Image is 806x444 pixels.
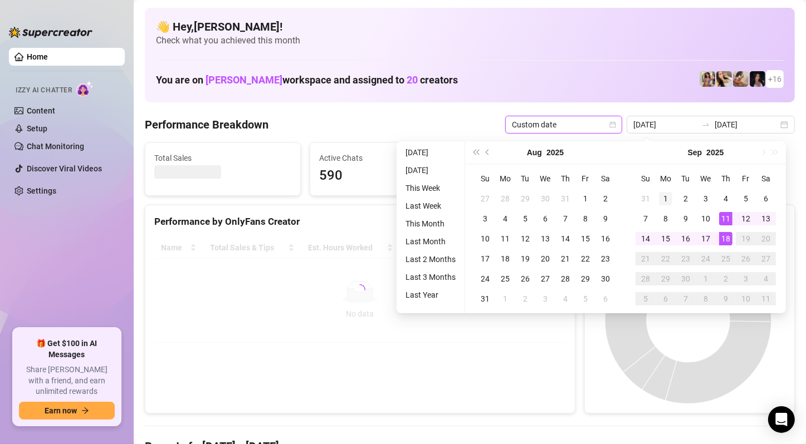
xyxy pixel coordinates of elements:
[679,212,692,225] div: 9
[515,189,535,209] td: 2025-07-29
[19,402,115,420] button: Earn nowarrow-right
[145,117,268,132] h4: Performance Breakdown
[81,407,89,415] span: arrow-right
[559,212,572,225] div: 7
[739,192,753,205] div: 5
[539,192,552,205] div: 30
[401,199,460,213] li: Last Week
[736,209,756,229] td: 2025-09-12
[636,249,656,269] td: 2025-09-21
[156,74,458,86] h1: You are on workspace and assigned to creators
[555,249,575,269] td: 2025-08-21
[515,249,535,269] td: 2025-08-19
[759,192,773,205] div: 6
[495,209,515,229] td: 2025-08-04
[736,249,756,269] td: 2025-09-26
[716,289,736,309] td: 2025-10-09
[579,212,592,225] div: 8
[401,181,460,195] li: This Week
[475,189,495,209] td: 2025-07-27
[575,269,595,289] td: 2025-08-29
[679,292,692,305] div: 7
[401,146,460,159] li: [DATE]
[575,289,595,309] td: 2025-09-05
[699,252,712,265] div: 24
[19,364,115,397] span: Share [PERSON_NAME] with a friend, and earn unlimited rewards
[599,292,612,305] div: 6
[759,252,773,265] div: 27
[595,249,616,269] td: 2025-08-23
[579,252,592,265] div: 22
[736,189,756,209] td: 2025-09-05
[499,252,512,265] div: 18
[639,192,652,205] div: 31
[716,71,732,87] img: Avry (@avryjennerfree)
[499,212,512,225] div: 4
[154,152,291,164] span: Total Sales
[535,209,555,229] td: 2025-08-06
[639,212,652,225] div: 7
[499,292,512,305] div: 1
[656,229,676,249] td: 2025-09-15
[495,169,515,189] th: Mo
[595,169,616,189] th: Sa
[478,292,492,305] div: 31
[696,209,716,229] td: 2025-09-10
[156,34,784,47] span: Check what you achieved this month
[559,292,572,305] div: 4
[519,232,532,245] div: 12
[16,85,72,96] span: Izzy AI Chatter
[519,192,532,205] div: 29
[739,232,753,245] div: 19
[599,232,612,245] div: 16
[715,119,778,131] input: End date
[519,252,532,265] div: 19
[636,229,656,249] td: 2025-09-14
[756,249,776,269] td: 2025-09-27
[639,272,652,285] div: 28
[559,232,572,245] div: 14
[719,252,732,265] div: 25
[575,229,595,249] td: 2025-08-15
[656,189,676,209] td: 2025-09-01
[495,269,515,289] td: 2025-08-25
[701,120,710,129] span: swap-right
[546,141,564,164] button: Choose a year
[45,406,77,415] span: Earn now
[609,121,616,128] span: calendar
[595,189,616,209] td: 2025-08-02
[699,212,712,225] div: 10
[535,289,555,309] td: 2025-09-03
[636,209,656,229] td: 2025-09-07
[575,169,595,189] th: Fr
[579,292,592,305] div: 5
[401,164,460,177] li: [DATE]
[559,252,572,265] div: 21
[636,289,656,309] td: 2025-10-05
[27,186,56,195] a: Settings
[639,232,652,245] div: 14
[401,270,460,284] li: Last 3 Months
[639,292,652,305] div: 5
[499,192,512,205] div: 28
[575,249,595,269] td: 2025-08-22
[756,189,776,209] td: 2025-09-06
[659,292,672,305] div: 6
[470,141,482,164] button: Last year (Control + left)
[736,289,756,309] td: 2025-10-10
[478,272,492,285] div: 24
[475,209,495,229] td: 2025-08-03
[579,272,592,285] div: 29
[353,283,367,297] span: loading
[699,232,712,245] div: 17
[756,169,776,189] th: Sa
[555,229,575,249] td: 2025-08-14
[719,292,732,305] div: 9
[595,229,616,249] td: 2025-08-16
[555,189,575,209] td: 2025-07-31
[539,232,552,245] div: 13
[696,169,716,189] th: We
[759,272,773,285] div: 4
[716,229,736,249] td: 2025-09-18
[659,192,672,205] div: 1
